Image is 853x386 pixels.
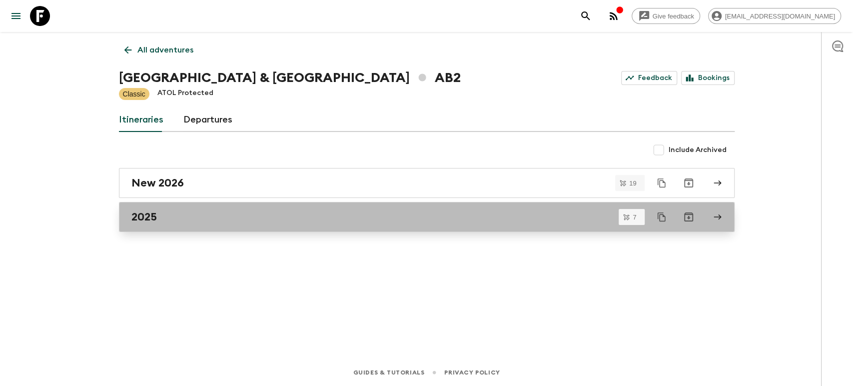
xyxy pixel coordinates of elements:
a: All adventures [119,40,199,60]
a: Privacy Policy [444,367,500,378]
a: Bookings [681,71,735,85]
div: [EMAIL_ADDRESS][DOMAIN_NAME] [708,8,841,24]
p: All adventures [137,44,193,56]
a: Feedback [621,71,677,85]
button: Archive [679,173,699,193]
button: Archive [679,207,699,227]
span: [EMAIL_ADDRESS][DOMAIN_NAME] [720,12,841,20]
a: Departures [183,108,232,132]
a: Guides & Tutorials [353,367,424,378]
a: 2025 [119,202,735,232]
button: Duplicate [653,208,671,226]
a: Give feedback [632,8,700,24]
h2: New 2026 [131,176,184,189]
button: Duplicate [653,174,671,192]
span: Give feedback [647,12,700,20]
button: menu [6,6,26,26]
span: 19 [623,180,642,186]
h2: 2025 [131,210,157,223]
a: Itineraries [119,108,163,132]
span: Include Archived [669,145,727,155]
p: Classic [123,89,145,99]
p: ATOL Protected [157,88,213,100]
span: 7 [627,214,642,220]
h1: [GEOGRAPHIC_DATA] & [GEOGRAPHIC_DATA] AB2 [119,68,461,88]
a: New 2026 [119,168,735,198]
button: search adventures [576,6,596,26]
